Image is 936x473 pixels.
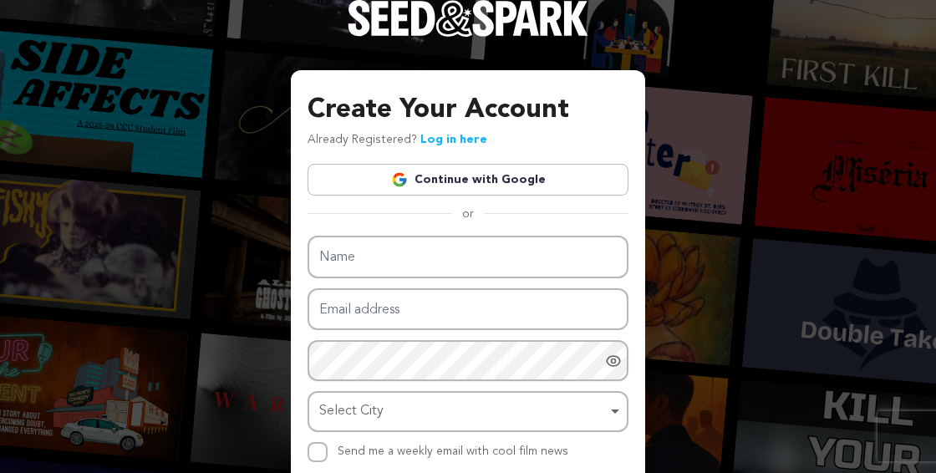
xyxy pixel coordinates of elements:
[308,164,628,196] a: Continue with Google
[452,206,484,222] span: or
[338,445,568,457] label: Send me a weekly email with cool film news
[605,353,622,369] a: Show password as plain text. Warning: this will display your password on the screen.
[308,236,628,278] input: Name
[391,171,408,188] img: Google logo
[308,90,628,130] h3: Create Your Account
[308,130,487,150] p: Already Registered?
[308,288,628,331] input: Email address
[420,134,487,145] a: Log in here
[319,399,607,424] div: Select City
